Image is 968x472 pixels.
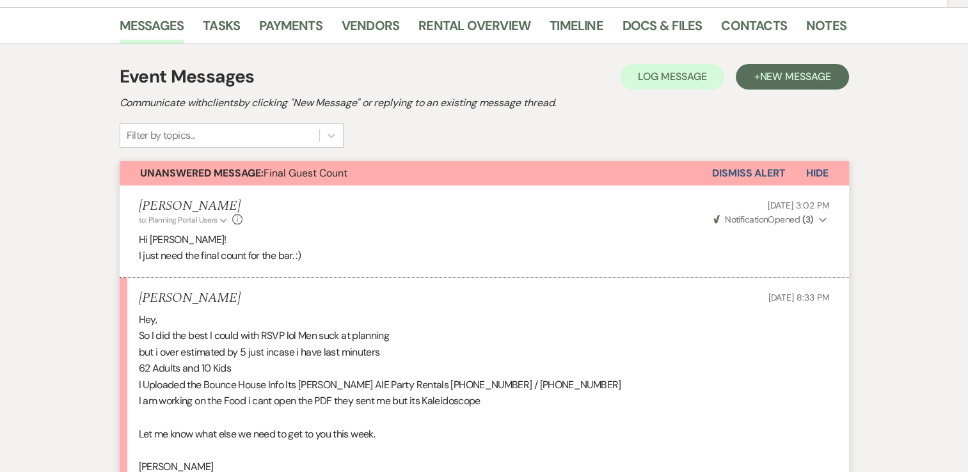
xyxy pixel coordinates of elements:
[127,128,195,143] div: Filter by topics...
[550,15,603,43] a: Timeline
[120,63,255,90] h1: Event Messages
[786,161,849,185] button: Hide
[139,360,830,377] p: 62 Adults and 10 Kids
[638,70,706,83] span: Log Message
[711,213,830,226] button: NotificationOpened (3)
[120,161,712,185] button: Unanswered Message:Final Guest Count
[139,377,830,393] p: I Uploaded the Bounce House Info Its [PERSON_NAME] AIE Party Rentals [PHONE_NUMBER] / [PHONE_NUMBER]
[712,161,786,185] button: Dismiss Alert
[139,327,830,344] p: So I did the best I could with RSVP lol Men suck at planning
[736,64,848,90] button: +New Message
[139,426,830,443] p: Let me know what else we need to get to you this week.
[120,15,184,43] a: Messages
[623,15,702,43] a: Docs & Files
[713,214,814,225] span: Opened
[139,248,830,264] p: I just need the final count for the bar. :)
[259,15,322,43] a: Payments
[139,232,830,248] p: Hi [PERSON_NAME]!
[120,95,849,111] h2: Communicate with clients by clicking "New Message" or replying to an existing message thread.
[139,198,243,214] h5: [PERSON_NAME]
[768,292,829,303] span: [DATE] 8:33 PM
[620,64,724,90] button: Log Message
[342,15,399,43] a: Vendors
[418,15,530,43] a: Rental Overview
[767,200,829,211] span: [DATE] 3:02 PM
[806,166,829,180] span: Hide
[725,214,768,225] span: Notification
[806,15,846,43] a: Notes
[139,393,830,409] p: I am working on the Food i cant open the PDF they sent me but its Kaleidoscope
[802,214,813,225] strong: ( 3 )
[139,214,230,226] button: to: Planning Portal Users
[139,215,218,225] span: to: Planning Portal Users
[139,290,241,306] h5: [PERSON_NAME]
[759,70,830,83] span: New Message
[140,166,347,180] span: Final Guest Count
[140,166,264,180] strong: Unanswered Message:
[721,15,787,43] a: Contacts
[139,344,830,361] p: but i over estimated by 5 just incase i have last minuters
[203,15,240,43] a: Tasks
[139,311,830,328] p: Hey,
